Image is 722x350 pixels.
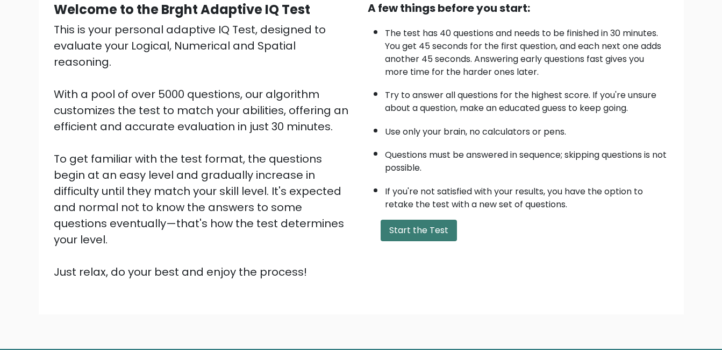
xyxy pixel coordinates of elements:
b: Welcome to the Brght Adaptive IQ Test [54,1,310,18]
div: This is your personal adaptive IQ Test, designed to evaluate your Logical, Numerical and Spatial ... [54,22,355,280]
li: If you're not satisfied with your results, you have the option to retake the test with a new set ... [385,180,669,211]
button: Start the Test [381,220,457,241]
li: Use only your brain, no calculators or pens. [385,120,669,138]
li: Try to answer all questions for the highest score. If you're unsure about a question, make an edu... [385,83,669,115]
li: Questions must be answered in sequence; skipping questions is not possible. [385,143,669,174]
li: The test has 40 questions and needs to be finished in 30 minutes. You get 45 seconds for the firs... [385,22,669,79]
